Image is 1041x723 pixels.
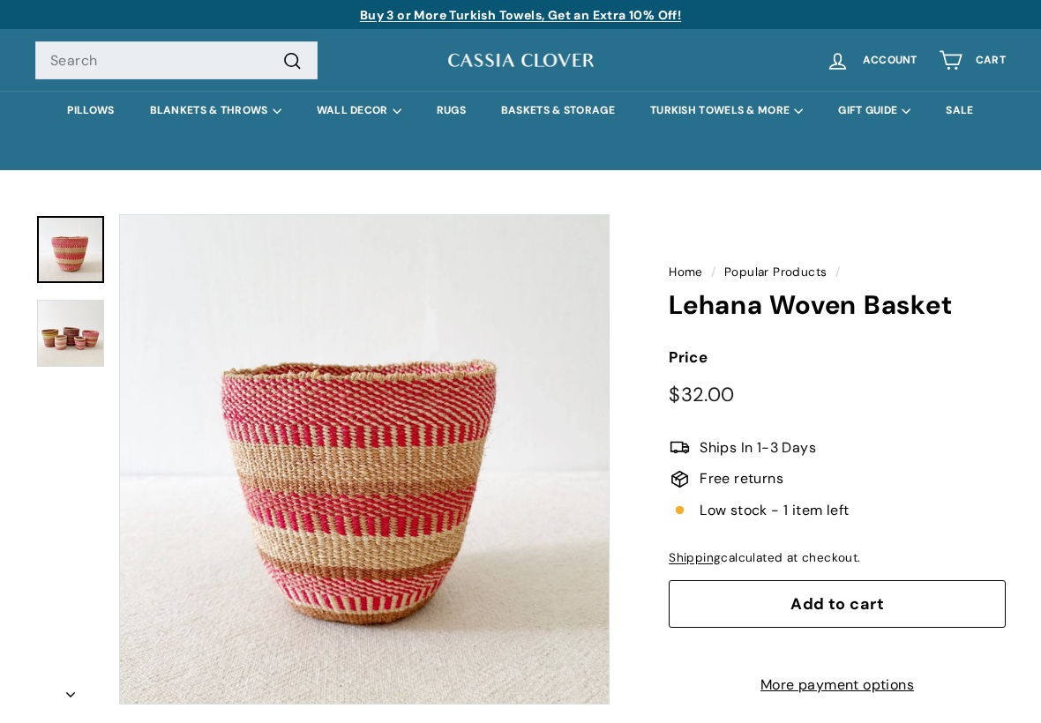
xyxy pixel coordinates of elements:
[669,382,734,407] span: $32.00
[928,91,991,130] a: SALE
[35,674,106,705] button: Next
[669,548,1006,568] div: calculated at checkout.
[132,91,299,130] summary: BLANKETS & THROWS
[669,346,1006,369] label: Price
[724,265,827,280] a: Popular Products
[976,55,1006,66] span: Cart
[669,263,1006,282] nav: breadcrumbs
[707,265,720,280] span: /
[633,91,820,130] summary: TURKISH TOWELS & MORE
[360,7,681,23] a: Buy 3 or More Turkish Towels, Get an Extra 10% Off!
[37,216,104,283] a: Lehana Woven Basket
[700,499,849,522] span: Low stock - 1 item left
[820,91,928,130] summary: GIFT GUIDE
[831,265,844,280] span: /
[483,91,633,130] a: BASKETS & STORAGE
[669,550,721,565] a: Shipping
[419,91,483,130] a: RUGS
[35,41,318,80] input: Search
[790,593,884,615] span: Add to cart
[815,34,928,86] a: Account
[37,300,104,367] img: Lehana Woven Basket
[669,265,703,280] a: Home
[669,674,1006,697] a: More payment options
[669,580,1006,628] button: Add to cart
[863,55,917,66] span: Account
[700,467,783,490] span: Free returns
[49,91,131,130] a: PILLOWS
[700,436,816,459] span: Ships In 1-3 Days
[299,91,419,130] summary: WALL DECOR
[928,34,1016,86] a: Cart
[669,291,1006,320] h1: Lehana Woven Basket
